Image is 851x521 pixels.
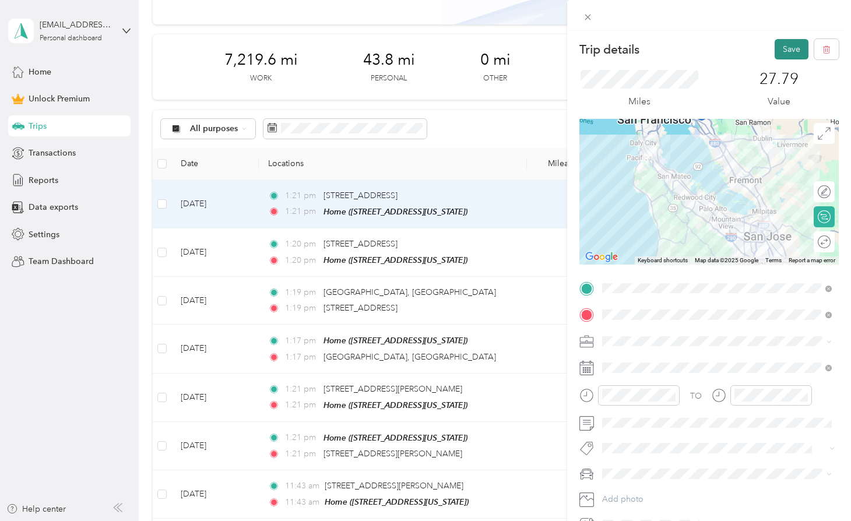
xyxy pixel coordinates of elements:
div: TO [690,390,702,402]
img: Google [582,249,621,265]
a: Open this area in Google Maps (opens a new window) [582,249,621,265]
p: Value [768,94,790,109]
p: 27.79 [759,70,799,89]
p: Miles [628,94,650,109]
button: Add photo [598,491,839,508]
iframe: Everlance-gr Chat Button Frame [786,456,851,521]
a: Terms (opens in new tab) [765,257,782,263]
span: Map data ©2025 Google [695,257,758,263]
button: Save [775,39,808,59]
p: Trip details [579,41,639,58]
button: Keyboard shortcuts [638,256,688,265]
a: Report a map error [789,257,835,263]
